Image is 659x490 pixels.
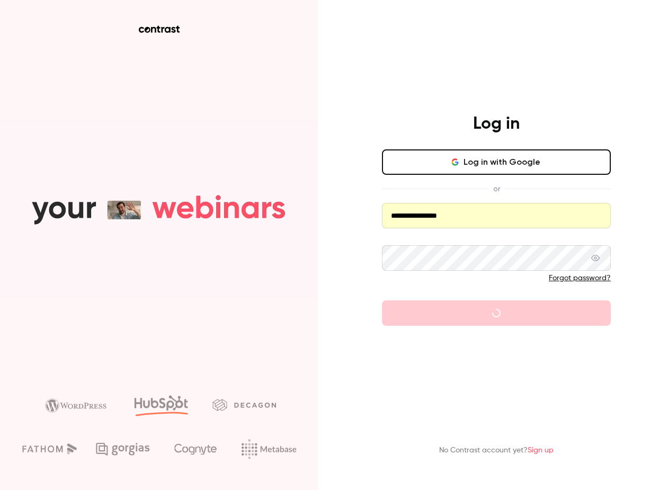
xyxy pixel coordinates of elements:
img: decagon [212,399,276,411]
p: No Contrast account yet? [439,445,554,456]
a: Sign up [528,447,554,454]
span: or [488,183,505,194]
a: Forgot password? [549,274,611,282]
h4: Log in [473,113,520,135]
button: Log in with Google [382,149,611,175]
